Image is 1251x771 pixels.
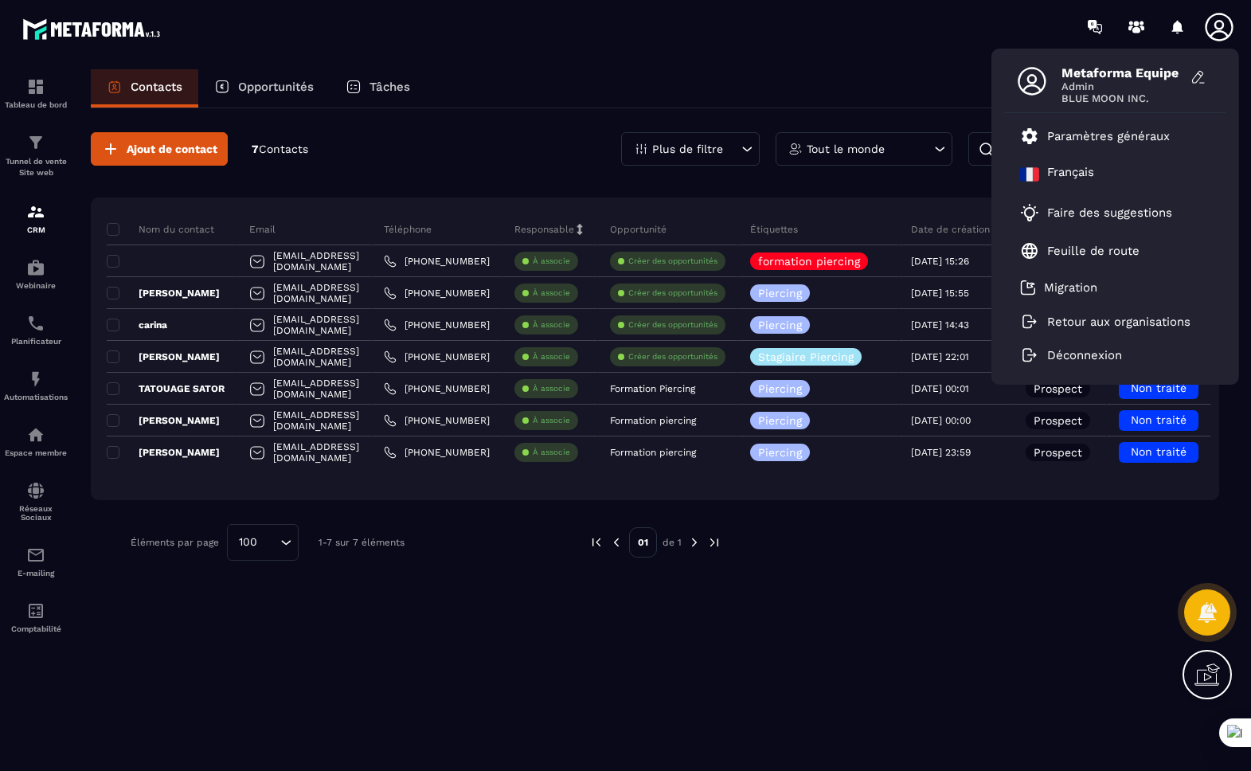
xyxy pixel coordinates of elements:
[652,143,723,155] p: Plus de filtre
[4,246,68,302] a: automationsautomationsWebinaire
[533,383,570,394] p: À associe
[131,537,219,548] p: Éléments par page
[4,624,68,633] p: Comptabilité
[911,256,969,267] p: [DATE] 15:26
[259,143,308,155] span: Contacts
[4,190,68,246] a: formationformationCRM
[589,535,604,550] img: prev
[1047,348,1122,362] p: Déconnexion
[758,351,854,362] p: Stagiaire Piercing
[91,132,228,166] button: Ajout de contact
[758,447,802,458] p: Piercing
[26,314,45,333] img: scheduler
[330,69,426,108] a: Tâches
[4,393,68,401] p: Automatisations
[107,414,220,427] p: [PERSON_NAME]
[609,535,624,550] img: prev
[663,536,682,549] p: de 1
[26,133,45,152] img: formation
[238,80,314,94] p: Opportunités
[1020,203,1190,222] a: Faire des suggestions
[26,202,45,221] img: formation
[26,258,45,277] img: automations
[533,351,570,362] p: À associe
[263,534,276,551] input: Search for option
[4,569,68,577] p: E-mailing
[384,287,490,299] a: [PHONE_NUMBER]
[911,415,971,426] p: [DATE] 00:00
[1131,382,1186,394] span: Non traité
[384,350,490,363] a: [PHONE_NUMBER]
[1047,165,1094,184] p: Français
[911,351,969,362] p: [DATE] 22:01
[107,319,167,331] p: carina
[610,415,696,426] p: Formation piercing
[911,288,969,299] p: [DATE] 15:55
[26,77,45,96] img: formation
[26,601,45,620] img: accountant
[1131,445,1186,458] span: Non traité
[1034,415,1082,426] p: Prospect
[687,535,702,550] img: next
[319,537,405,548] p: 1-7 sur 7 éléments
[1061,65,1181,80] span: Metaforma Equipe
[384,319,490,331] a: [PHONE_NUMBER]
[384,223,432,236] p: Téléphone
[4,121,68,190] a: formationformationTunnel de vente Site web
[807,143,885,155] p: Tout le monde
[514,223,574,236] p: Responsable
[4,302,68,358] a: schedulerschedulerPlanificateur
[22,14,166,44] img: logo
[26,481,45,500] img: social-network
[628,319,717,331] p: Créer des opportunités
[1044,280,1097,295] p: Migration
[758,288,802,299] p: Piercing
[911,223,990,236] p: Date de création
[4,504,68,522] p: Réseaux Sociaux
[758,256,860,267] p: formation piercing
[610,447,696,458] p: Formation piercing
[107,382,225,395] p: TATOUAGE SATOR
[26,546,45,565] img: email
[233,534,263,551] span: 100
[4,65,68,121] a: formationformationTableau de bord
[4,156,68,178] p: Tunnel de vente Site web
[1034,383,1082,394] p: Prospect
[4,589,68,645] a: accountantaccountantComptabilité
[911,319,969,331] p: [DATE] 14:43
[1061,80,1181,92] span: Admin
[127,141,217,157] span: Ajout de contact
[1020,241,1140,260] a: Feuille de route
[533,319,570,331] p: À associe
[4,100,68,109] p: Tableau de bord
[4,448,68,457] p: Espace membre
[911,447,971,458] p: [DATE] 23:59
[533,288,570,299] p: À associe
[1020,127,1170,146] a: Paramètres généraux
[1020,315,1190,329] a: Retour aux organisations
[1061,92,1181,104] span: BLUE MOON INC.
[1047,315,1190,329] p: Retour aux organisations
[628,256,717,267] p: Créer des opportunités
[384,446,490,459] a: [PHONE_NUMBER]
[384,382,490,395] a: [PHONE_NUMBER]
[4,225,68,234] p: CRM
[758,383,802,394] p: Piercing
[533,415,570,426] p: À associe
[758,415,802,426] p: Piercing
[26,370,45,389] img: automations
[107,350,220,363] p: [PERSON_NAME]
[107,287,220,299] p: [PERSON_NAME]
[252,142,308,157] p: 7
[1020,280,1097,295] a: Migration
[4,281,68,290] p: Webinaire
[707,535,721,550] img: next
[107,446,220,459] p: [PERSON_NAME]
[533,447,570,458] p: À associe
[249,223,276,236] p: Email
[1034,447,1082,458] p: Prospect
[131,80,182,94] p: Contacts
[1047,205,1172,220] p: Faire des suggestions
[758,319,802,331] p: Piercing
[4,534,68,589] a: emailemailE-mailing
